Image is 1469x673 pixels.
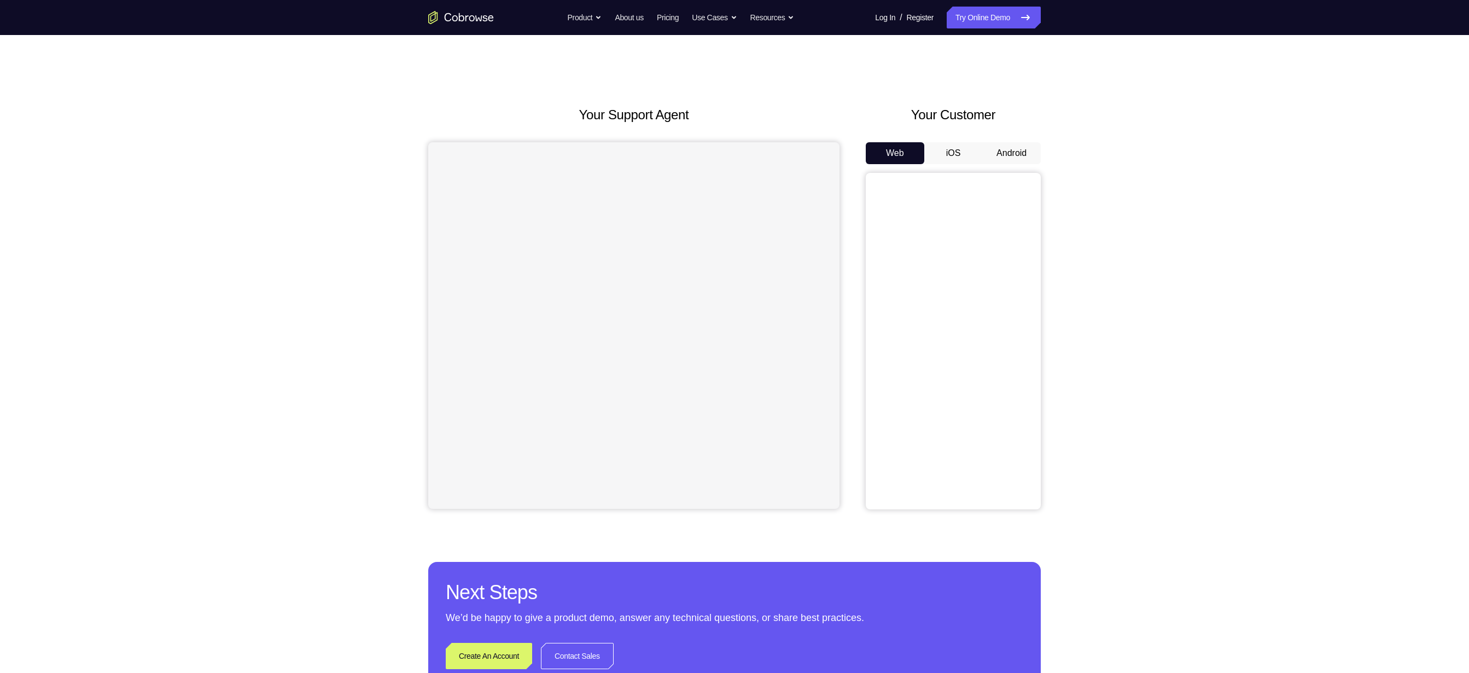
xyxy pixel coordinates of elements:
[866,105,1041,125] h2: Your Customer
[947,7,1041,28] a: Try Online Demo
[924,142,983,164] button: iOS
[657,7,679,28] a: Pricing
[541,643,614,669] a: Contact Sales
[568,7,602,28] button: Product
[982,142,1041,164] button: Android
[446,579,1023,606] h2: Next Steps
[446,643,532,669] a: Create An Account
[875,7,895,28] a: Log In
[692,7,737,28] button: Use Cases
[750,7,795,28] button: Resources
[907,7,934,28] a: Register
[615,7,643,28] a: About us
[446,610,1023,625] p: We’d be happy to give a product demo, answer any technical questions, or share best practices.
[866,142,924,164] button: Web
[428,105,840,125] h2: Your Support Agent
[428,142,840,509] iframe: Agent
[900,11,902,24] span: /
[428,11,494,24] a: Go to the home page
